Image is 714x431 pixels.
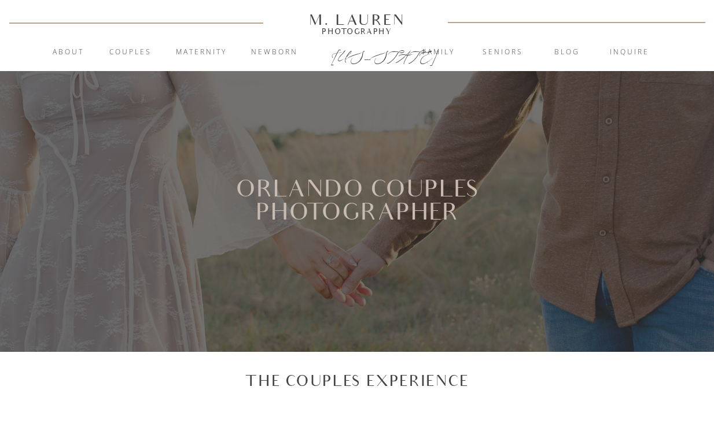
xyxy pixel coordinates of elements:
a: blog [536,47,598,58]
a: inquire [598,47,661,58]
a: Maternity [170,47,233,58]
a: Newborn [243,47,306,58]
p: The Couples Experience [245,370,469,390]
a: Seniors [472,47,534,58]
h1: Orlando Couples Photographer [216,178,498,253]
a: [US_STATE] [331,47,384,61]
a: About [46,47,90,58]
a: Couples [99,47,161,58]
a: M. Lauren [274,13,440,26]
a: Photography [304,28,410,34]
a: Family [407,47,470,58]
